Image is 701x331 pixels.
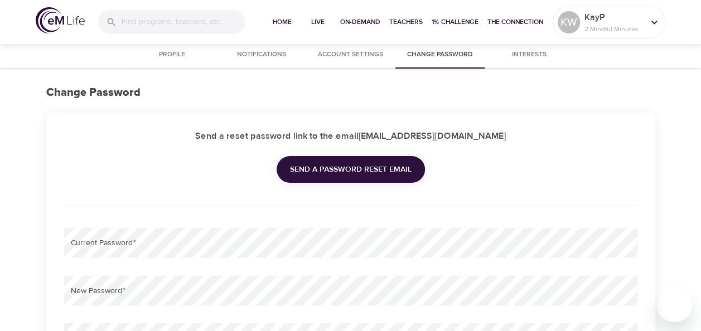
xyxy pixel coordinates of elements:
h3: Change Password [46,86,655,99]
p: 2 Mindful Minutes [584,24,644,34]
span: On-Demand [340,16,380,28]
span: Home [269,16,296,28]
span: Account Settings [313,49,389,61]
div: KW [558,11,580,33]
iframe: Button to launch messaging window [656,286,692,322]
input: Find programs, teachers, etc... [122,10,245,34]
span: The Connection [487,16,543,28]
span: Change Password [402,49,478,61]
h5: Send a reset password link to the email [64,130,637,142]
span: Profile [134,49,210,61]
span: Interests [491,49,567,61]
button: Send a password reset email [277,156,425,183]
span: Live [304,16,331,28]
span: 1% Challenge [432,16,478,28]
p: KayP [584,11,644,24]
span: Teachers [389,16,423,28]
img: logo [36,7,85,33]
span: Send a password reset email [290,163,412,177]
strong: [EMAIL_ADDRESS][DOMAIN_NAME] [359,130,506,142]
span: Notifications [224,49,299,61]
